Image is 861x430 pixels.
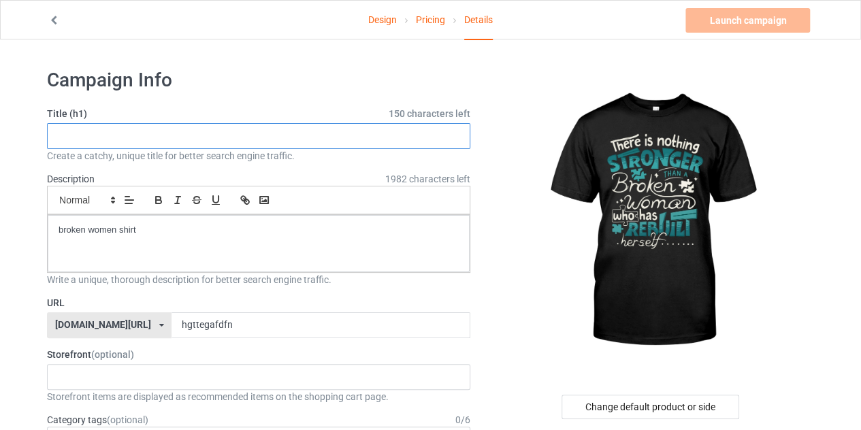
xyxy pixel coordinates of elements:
div: Change default product or side [562,395,739,419]
label: Category tags [47,413,148,427]
span: 150 characters left [389,107,470,120]
div: Write a unique, thorough description for better search engine traffic. [47,273,470,286]
label: URL [47,296,470,310]
p: broken women shirt [59,224,459,237]
div: Create a catchy, unique title for better search engine traffic. [47,149,470,163]
span: (optional) [91,349,134,360]
label: Title (h1) [47,107,470,120]
label: Description [47,173,95,184]
a: Design [368,1,397,39]
div: Storefront items are displayed as recommended items on the shopping cart page. [47,390,470,403]
h1: Campaign Info [47,68,470,93]
div: 0 / 6 [455,413,470,427]
div: [DOMAIN_NAME][URL] [55,320,151,329]
span: 1982 characters left [385,172,470,186]
div: Details [464,1,493,40]
label: Storefront [47,348,470,361]
a: Pricing [416,1,445,39]
span: (optional) [107,414,148,425]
